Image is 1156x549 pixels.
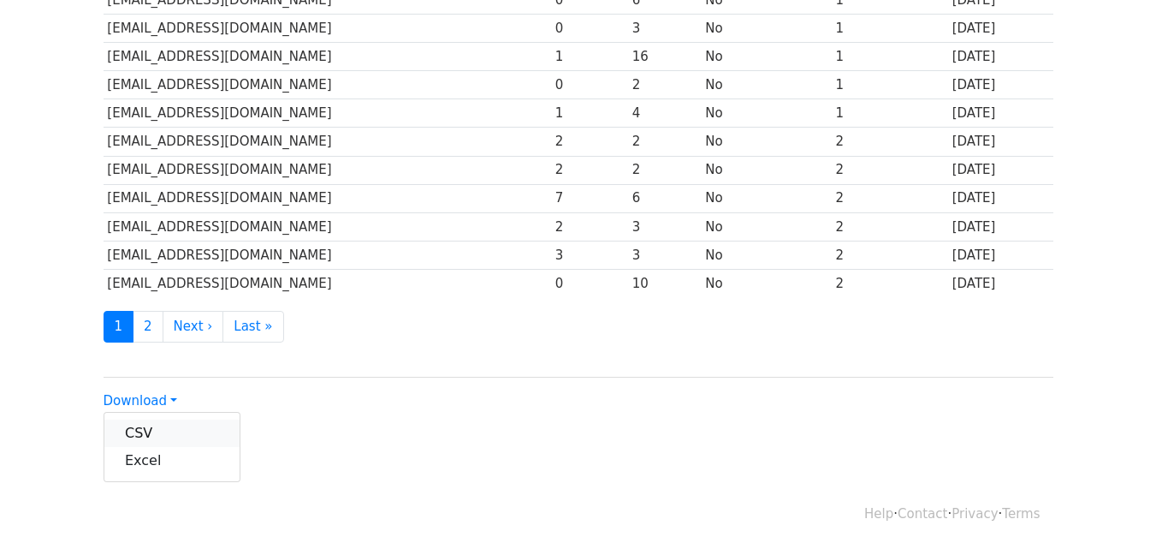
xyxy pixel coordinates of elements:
td: 1 [551,99,628,128]
td: 0 [551,269,628,297]
td: 4 [628,99,702,128]
td: 7 [551,184,628,212]
td: [DATE] [948,128,1053,156]
td: 1 [551,43,628,71]
a: CSV [104,420,240,447]
td: [DATE] [948,241,1053,269]
a: Next › [163,311,224,343]
td: [DATE] [948,269,1053,297]
td: 2 [628,71,702,99]
td: [EMAIL_ADDRESS][DOMAIN_NAME] [104,43,551,71]
td: 2 [628,156,702,184]
td: 2 [551,156,628,184]
td: 1 [832,99,948,128]
td: 2 [832,269,948,297]
td: 2 [832,156,948,184]
td: 3 [551,241,628,269]
td: No [702,43,832,71]
td: 3 [628,15,702,43]
td: 0 [551,15,628,43]
td: [DATE] [948,71,1053,99]
td: No [702,156,832,184]
td: [DATE] [948,15,1053,43]
td: [EMAIL_ADDRESS][DOMAIN_NAME] [104,15,551,43]
td: No [702,99,832,128]
a: 2 [133,311,163,343]
td: 2 [832,128,948,156]
td: 2 [628,128,702,156]
a: Last » [222,311,283,343]
a: Excel [104,447,240,474]
td: 6 [628,184,702,212]
td: No [702,212,832,241]
td: 16 [628,43,702,71]
td: 10 [628,269,702,297]
td: [DATE] [948,212,1053,241]
td: [EMAIL_ADDRESS][DOMAIN_NAME] [104,99,551,128]
td: [EMAIL_ADDRESS][DOMAIN_NAME] [104,184,551,212]
a: Terms [1002,506,1040,522]
a: Help [864,506,893,522]
td: 2 [551,128,628,156]
a: 1 [104,311,134,343]
td: [DATE] [948,156,1053,184]
td: [DATE] [948,184,1053,212]
td: 2 [832,241,948,269]
td: [EMAIL_ADDRESS][DOMAIN_NAME] [104,269,551,297]
td: 2 [832,184,948,212]
td: No [702,128,832,156]
td: No [702,15,832,43]
td: [EMAIL_ADDRESS][DOMAIN_NAME] [104,212,551,241]
td: No [702,241,832,269]
td: [EMAIL_ADDRESS][DOMAIN_NAME] [104,156,551,184]
td: 1 [832,15,948,43]
td: [EMAIL_ADDRESS][DOMAIN_NAME] [104,128,551,156]
td: [EMAIL_ADDRESS][DOMAIN_NAME] [104,71,551,99]
td: No [702,71,832,99]
td: 0 [551,71,628,99]
td: 3 [628,241,702,269]
td: [EMAIL_ADDRESS][DOMAIN_NAME] [104,241,551,269]
td: 1 [832,71,948,99]
td: No [702,184,832,212]
td: 2 [551,212,628,241]
a: Contact [898,506,947,522]
iframe: Chat Widget [1070,467,1156,549]
td: [DATE] [948,99,1053,128]
td: 2 [832,212,948,241]
td: 1 [832,43,948,71]
td: [DATE] [948,43,1053,71]
a: Download [104,393,177,409]
td: No [702,269,832,297]
a: Privacy [951,506,998,522]
td: 3 [628,212,702,241]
